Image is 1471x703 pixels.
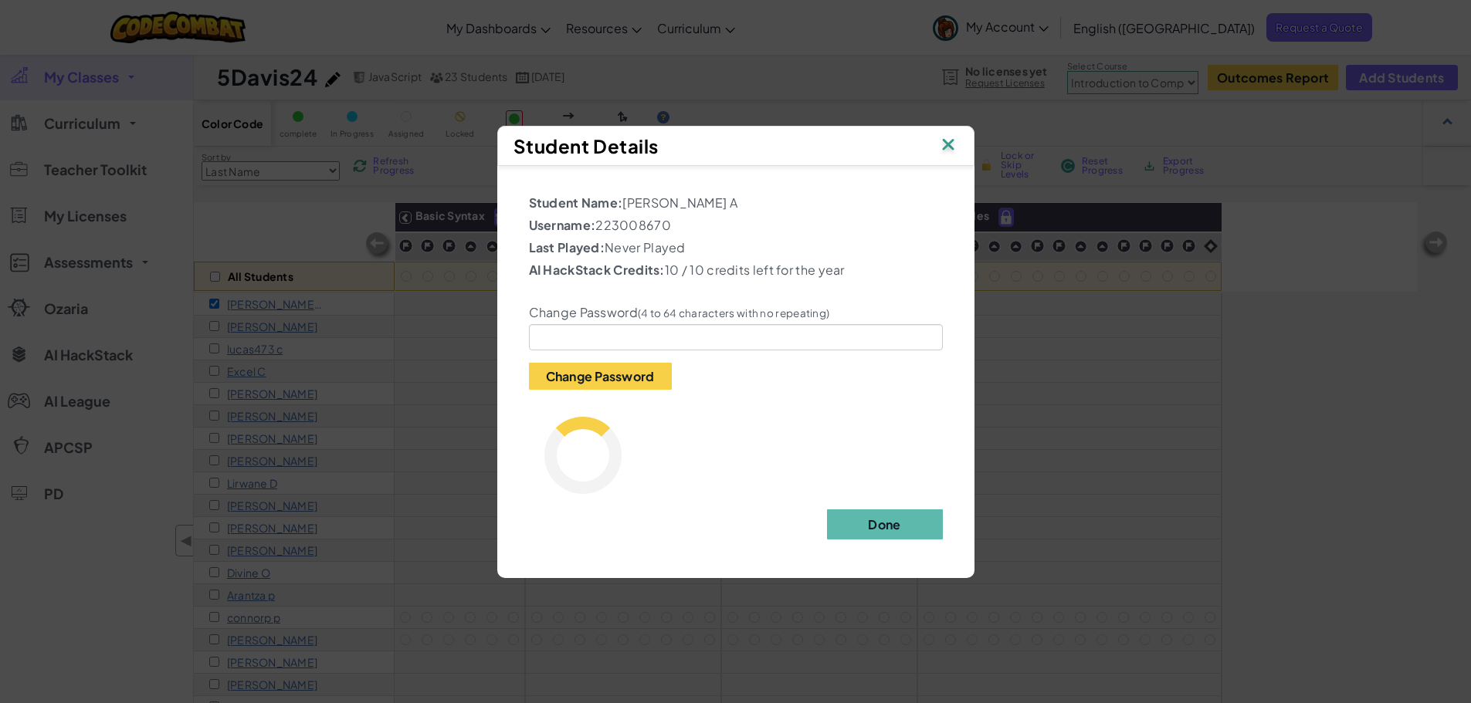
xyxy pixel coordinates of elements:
[827,509,943,539] button: Done
[529,238,943,257] p: Never Played
[868,516,900,532] b: Done
[529,194,943,212] p: [PERSON_NAME] A
[529,363,672,390] button: Change Password
[938,134,958,157] img: IconClose.svg
[529,261,943,279] p: 10 / 10 credits left for the year
[529,194,623,211] b: Student Name:
[529,216,943,235] p: 223008670
[529,262,665,278] b: AI HackStack Credits:
[529,217,596,233] b: Username:
[529,305,830,320] label: Change Password
[638,306,829,319] small: (4 to 64 characters with no repeating)
[529,239,605,255] b: Last Played:
[513,134,659,157] span: Student Details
